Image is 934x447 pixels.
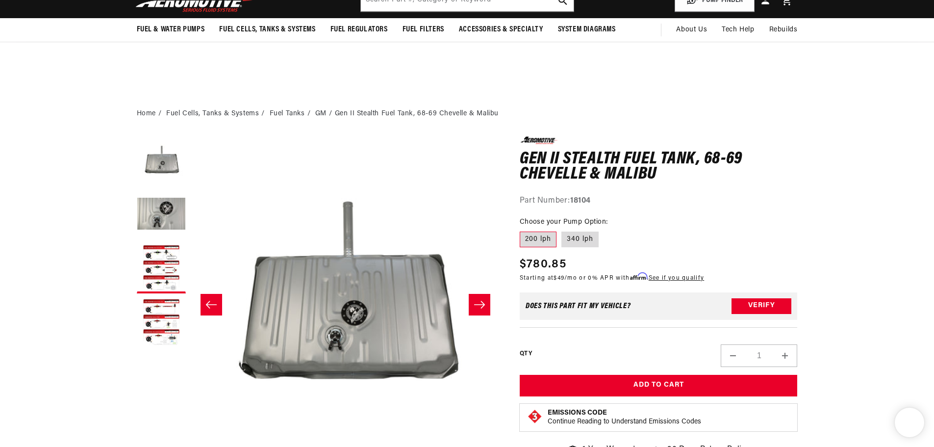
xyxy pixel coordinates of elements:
summary: Fuel & Water Pumps [129,18,212,41]
button: Slide right [469,294,490,316]
summary: Rebuilds [762,18,805,42]
span: Fuel & Water Pumps [137,25,205,35]
span: Accessories & Specialty [459,25,543,35]
li: Fuel Cells, Tanks & Systems [166,108,267,119]
span: About Us [676,26,707,33]
button: Load image 3 in gallery view [137,244,186,293]
summary: Fuel Filters [395,18,452,41]
a: See if you qualify - Learn more about Affirm Financing (opens in modal) [649,275,704,281]
nav: breadcrumbs [137,108,798,119]
span: Fuel Regulators [330,25,388,35]
span: Rebuilds [769,25,798,35]
span: $49 [554,275,564,281]
span: Tech Help [722,25,754,35]
button: Add to Cart [520,375,798,397]
strong: Emissions Code [548,409,607,417]
span: Fuel Filters [403,25,444,35]
button: Slide left [201,294,222,316]
a: GM [315,108,327,119]
button: Load image 1 in gallery view [137,136,186,185]
legend: Choose your Pump Option: [520,217,609,227]
a: Fuel Tanks [270,108,305,119]
label: QTY [520,350,532,358]
summary: Accessories & Specialty [452,18,551,41]
div: Part Number: [520,195,798,208]
img: Emissions code [527,409,543,424]
h1: Gen II Stealth Fuel Tank, 68-69 Chevelle & Malibu [520,152,798,183]
strong: 18104 [570,197,591,205]
a: About Us [669,18,714,42]
summary: Fuel Regulators [323,18,395,41]
button: Load image 4 in gallery view [137,298,186,347]
summary: System Diagrams [551,18,623,41]
span: Fuel Cells, Tanks & Systems [219,25,315,35]
button: Verify [732,298,791,314]
label: 200 lph [520,232,556,247]
button: Load image 2 in gallery view [137,190,186,239]
span: System Diagrams [558,25,616,35]
div: Does This part fit My vehicle? [526,302,631,310]
p: Continue Reading to Understand Emissions Codes [548,418,701,426]
span: Affirm [630,273,647,280]
span: $780.85 [520,256,566,273]
summary: Tech Help [714,18,761,42]
p: Starting at /mo or 0% APR with . [520,273,704,283]
a: Home [137,108,156,119]
button: Emissions CodeContinue Reading to Understand Emissions Codes [548,409,701,426]
li: Gen II Stealth Fuel Tank, 68-69 Chevelle & Malibu [335,108,499,119]
label: 340 lph [561,232,599,247]
summary: Fuel Cells, Tanks & Systems [212,18,323,41]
